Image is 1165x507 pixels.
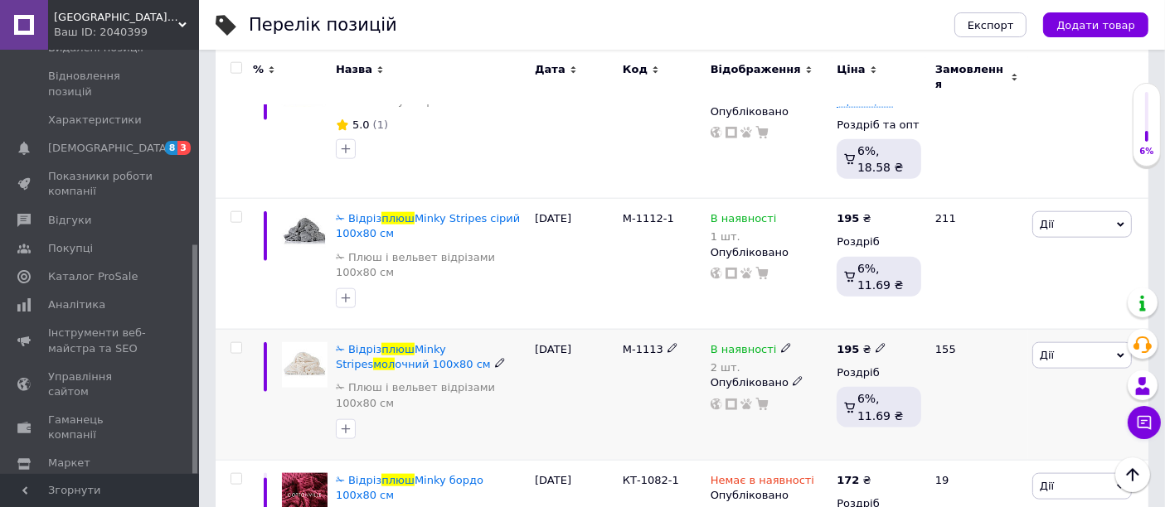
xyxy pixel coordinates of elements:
[623,343,663,355] span: М-1113
[531,329,619,460] div: [DATE]
[48,297,105,312] span: Аналітика
[381,212,415,225] span: плюш
[336,343,491,370] a: ✁ ВідрізплюшMinky Stripesмолочний 100х80 см
[925,199,1028,330] div: 211
[48,213,91,228] span: Відгуки
[857,144,903,174] span: 6%, 18.58 ₴
[373,118,388,131] span: (1)
[837,118,921,133] div: Роздріб та опт
[336,343,446,370] span: Minky Stripes
[711,488,829,503] div: Опубліковано
[336,474,381,486] span: ✁ Відріз
[48,69,153,99] span: Відновлення позицій
[837,343,859,355] b: 195
[531,199,619,330] div: [DATE]
[837,342,886,357] div: ₴
[54,10,178,25] span: COTTONville • тканини для шиття і рукоділля • роздріб та опт
[711,375,829,390] div: Опубліковано
[623,62,648,77] span: Код
[253,62,264,77] span: %
[373,358,395,370] span: мол
[48,369,153,399] span: Управління сайтом
[711,474,814,491] span: Немає в наявності
[336,212,520,239] a: ✁ ВідрізплюшMinky Stripes сірий 100х80 см
[1040,218,1054,230] span: Дії
[48,326,153,355] span: Інструменти веб-майстра та SEO
[282,211,328,254] img: ✁ Отрез плюш Minky Stripes серый 100х80 см
[711,230,777,243] div: 1 шт.
[1040,480,1054,492] span: Дії
[531,58,619,199] div: [DATE]
[381,343,415,355] span: плюш
[336,474,483,501] a: ✁ ВідрізплюшMinky бордо 100х80 см
[1133,146,1160,157] div: 6%
[336,62,372,77] span: Назва
[381,474,415,486] span: плюш
[336,380,527,410] a: ✁ Плюш і вельвет відрізами 100х80 см
[1043,12,1148,37] button: Додати товар
[535,62,566,77] span: Дата
[857,392,903,422] span: 6%, 11.69 ₴
[352,118,370,131] span: 5.0
[336,212,520,239] span: Minky Stripes сірий 100х80 см
[48,456,90,471] span: Маркет
[711,245,829,260] div: Опубліковано
[165,141,178,155] span: 8
[177,141,191,155] span: 3
[1128,406,1161,439] button: Чат з покупцем
[925,58,1028,199] div: 213
[336,250,527,280] a: ✁ Плюш і вельвет відрізами 100х80 см
[837,62,865,77] span: Ціна
[837,365,921,380] div: Роздріб
[623,474,679,486] span: КТ-1082-1
[837,212,859,225] b: 195
[837,473,871,488] div: ₴
[837,474,859,486] b: 172
[711,212,777,229] span: В наявності
[623,212,674,225] span: М-1112-1
[935,62,1007,92] span: Замовлення
[48,413,153,442] span: Гаманець компанії
[711,104,829,119] div: Опубліковано
[711,343,777,360] span: В наявності
[395,358,490,370] span: очний 100х80 см
[48,141,171,156] span: [DEMOGRAPHIC_DATA]
[954,12,1027,37] button: Експорт
[711,62,801,77] span: Відображення
[336,343,381,355] span: ✁ Відріз
[282,342,328,388] img: ✁ Отрез плюш Minky Stripes молочный 100х80 см
[336,474,483,501] span: Minky бордо 100х80 см
[1115,457,1150,492] button: Наверх
[837,211,871,226] div: ₴
[48,269,138,284] span: Каталог ProSale
[968,19,1014,31] span: Експорт
[1040,349,1054,361] span: Дії
[54,25,199,40] div: Ваш ID: 2040399
[857,262,903,292] span: 6%, 11.69 ₴
[48,169,153,199] span: Показники роботи компанії
[48,113,142,128] span: Характеристики
[249,17,397,34] div: Перелік позицій
[711,361,792,374] div: 2 шт.
[1056,19,1135,31] span: Додати товар
[336,212,381,225] span: ✁ Відріз
[925,329,1028,460] div: 155
[837,234,921,249] div: Роздріб
[48,241,93,256] span: Покупці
